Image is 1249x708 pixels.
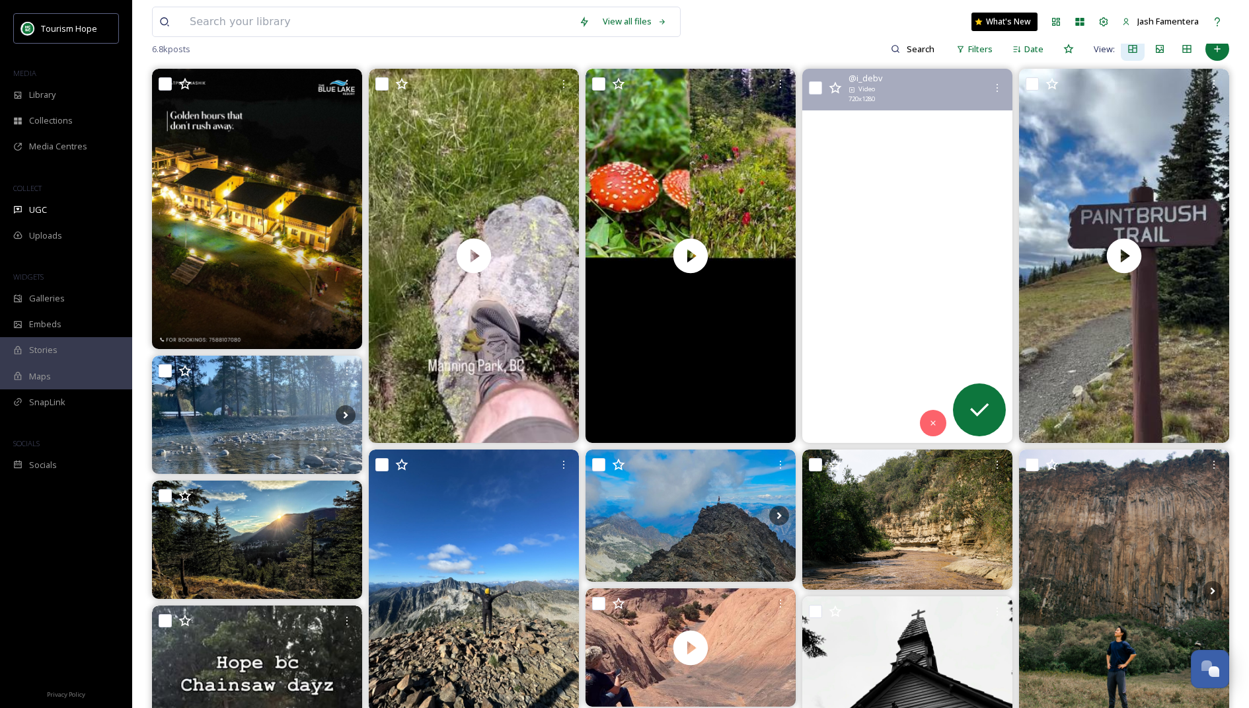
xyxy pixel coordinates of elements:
span: Library [29,89,56,101]
span: Date [1024,43,1043,56]
span: Video [858,85,875,94]
span: MEDIA [13,68,36,78]
span: 720 x 1280 [849,95,875,104]
span: SOCIALS [13,438,40,448]
span: @ i_debv [849,72,882,85]
a: View all files [596,9,673,34]
span: Privacy Policy [47,690,85,699]
img: thumbnail [369,69,579,442]
span: UGC [29,204,47,216]
span: Jash Famentera [1137,15,1199,27]
span: Embeds [29,318,61,331]
img: thumbnail [586,69,796,442]
input: Search [900,36,943,62]
span: WIDGETS [13,272,44,282]
span: Tourism Hope [41,22,97,34]
video: What a weekend! Hiking, swimming and hanging with the whole family. #bobthecairnterrier 🐾 🌳 . . #... [1019,69,1229,442]
span: Media Centres [29,140,87,153]
img: logo.png [21,22,34,35]
video: Old Jeep Wagoneer giving Hell’s Gate. Ended up having to winch out. #moabcowboy #moab #fyp #offro... [586,588,796,707]
img: Love what you do, and excellence will follow #naturephotos #canyon #hellsgate #colorgrading [802,450,1012,590]
span: Filters [968,43,993,56]
video: Hiking the alpine meadows and soaking up the glorious views at Manning Park in beautiful B.C. #tr... [369,69,579,442]
span: View: [1094,43,1115,56]
span: Maps [29,370,51,383]
a: Privacy Policy [47,686,85,701]
video: A fantastic hike suitable for all levels! The trail is moderately difficult with a few steep incl... [586,69,796,442]
span: SnapLink [29,396,65,409]
img: #beautifulevening #sunset #getoutside #hopebc #frasercanyon [152,481,362,599]
span: COLLECT [13,183,42,193]
input: Search your library [183,7,572,36]
img: thumbnail [1019,69,1229,442]
span: Stories [29,344,57,356]
img: Golden hours, cozy stays, and peaceful vibes. Your getaway awaits!⭐️ 📞For details and bookings: 7... [152,69,362,349]
a: What's New [971,13,1038,31]
button: Open Chat [1191,650,1229,688]
video: Having a waterful time on his birthday! #floodfalls #hopebc #birthdayboy #august #summer #waterfa... [802,69,1012,442]
span: 6.8k posts [152,43,190,56]
img: Nothing fills my cup more than bagging peaks with friends 🏔️🩵🏔️💙🏔️💜🏔️ [586,450,796,582]
img: One of the cleanest washroom facilities I’ve been to while camping! Waking up hearing Similkameen... [152,356,362,474]
span: Socials [29,459,57,471]
a: Jash Famentera [1116,9,1205,34]
img: thumbnail [586,588,796,707]
span: Collections [29,114,73,127]
span: Galleries [29,292,65,305]
span: Uploads [29,229,62,242]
